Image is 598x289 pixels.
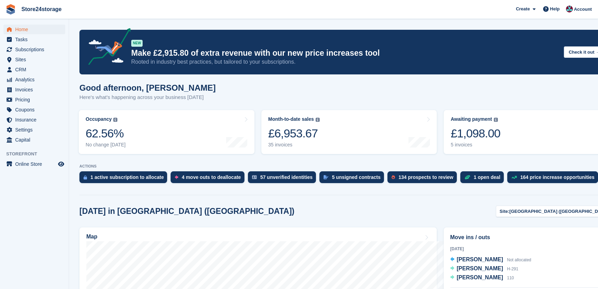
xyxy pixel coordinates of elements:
a: Store24storage [19,3,65,15]
img: stora-icon-8386f47178a22dfd0bd8f6a31ec36ba5ce8667c1dd55bd0f319d3a0aa187defe.svg [6,4,16,15]
span: Account [574,6,592,13]
span: Help [550,6,560,12]
span: Create [516,6,530,12]
img: George [566,6,573,12]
